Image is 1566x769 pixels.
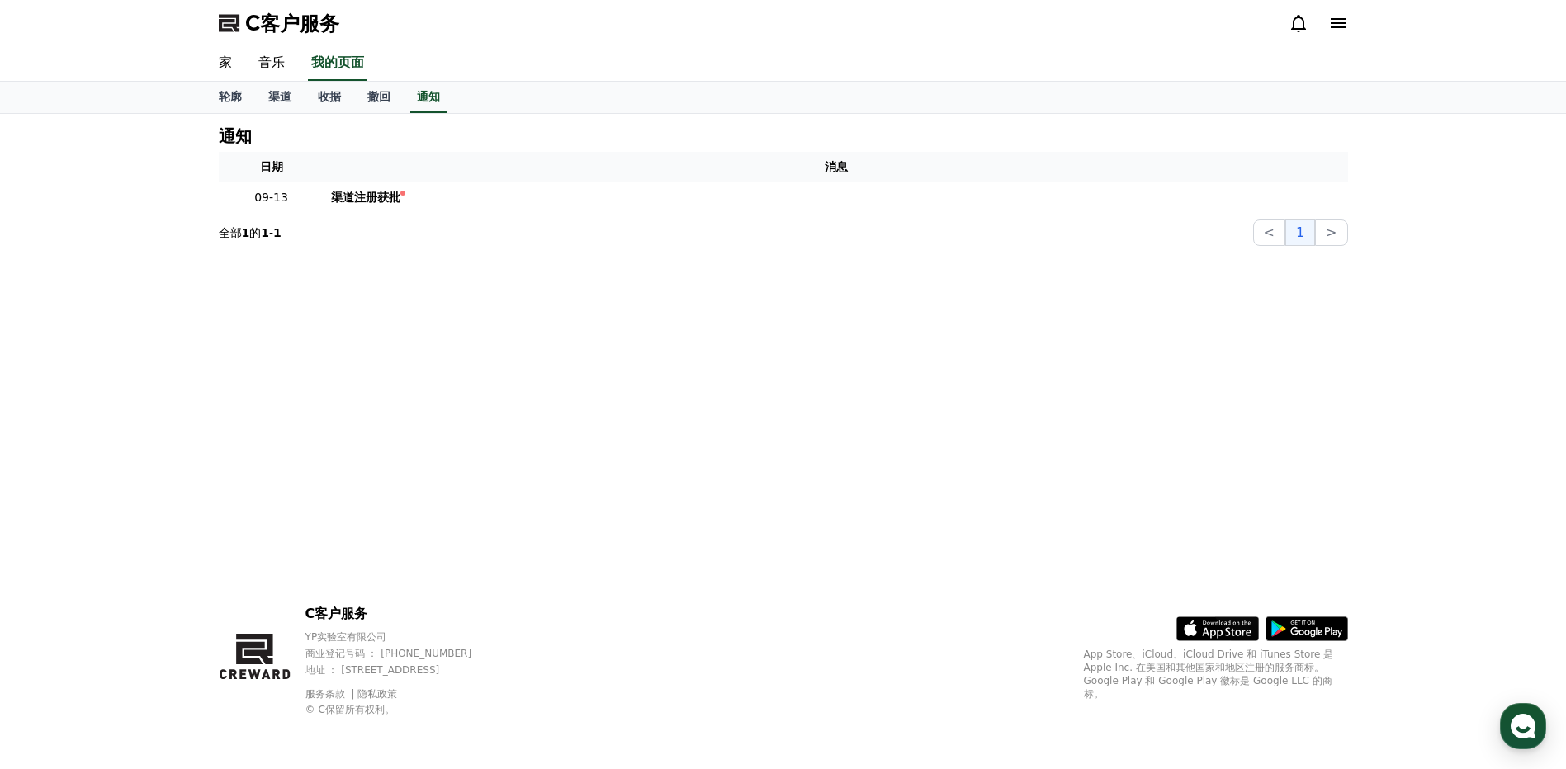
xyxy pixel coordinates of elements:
[305,82,354,113] a: 收据
[417,90,440,103] font: 通知
[825,160,848,173] font: 消息
[305,703,504,716] p: © C保留所有权利。
[225,189,318,206] p: 09-13
[305,688,357,700] a: 服务条款
[255,82,305,113] a: 渠道
[245,46,298,81] a: 音乐
[1315,219,1347,246] button: >
[206,82,255,113] a: 轮廓
[305,663,504,677] p: 地址 ： [STREET_ADDRESS]
[242,226,250,239] strong: 1
[308,46,367,81] a: 我的页面
[305,604,504,624] p: C客户服务
[305,647,504,660] p: 商业登记号码 ： [PHONE_NUMBER]
[219,224,282,241] p: 全部 的 -
[219,127,252,145] h4: 通知
[354,82,404,113] a: 撤回
[1084,648,1348,701] p: App Store、iCloud、iCloud Drive 和 iTunes Store 是 Apple Inc. 在美国和其他国家和地区注册的服务商标。Google Play 和 Google...
[357,688,397,700] a: 隐私政策
[273,226,282,239] strong: 1
[206,46,245,81] a: 家
[410,82,447,113] a: 通知
[331,191,400,204] font: 渠道注册获批
[260,160,283,173] font: 日期
[1285,219,1315,246] button: 1
[219,10,339,36] a: C客户服务
[367,90,390,103] font: 撤回
[268,90,291,103] font: 渠道
[261,226,269,239] strong: 1
[1296,223,1304,243] font: 1
[305,630,504,644] p: YP实验室有限公司
[318,90,341,103] font: 收据
[245,10,339,36] span: C客户服务
[1253,219,1285,246] button: <
[219,90,242,103] font: 轮廓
